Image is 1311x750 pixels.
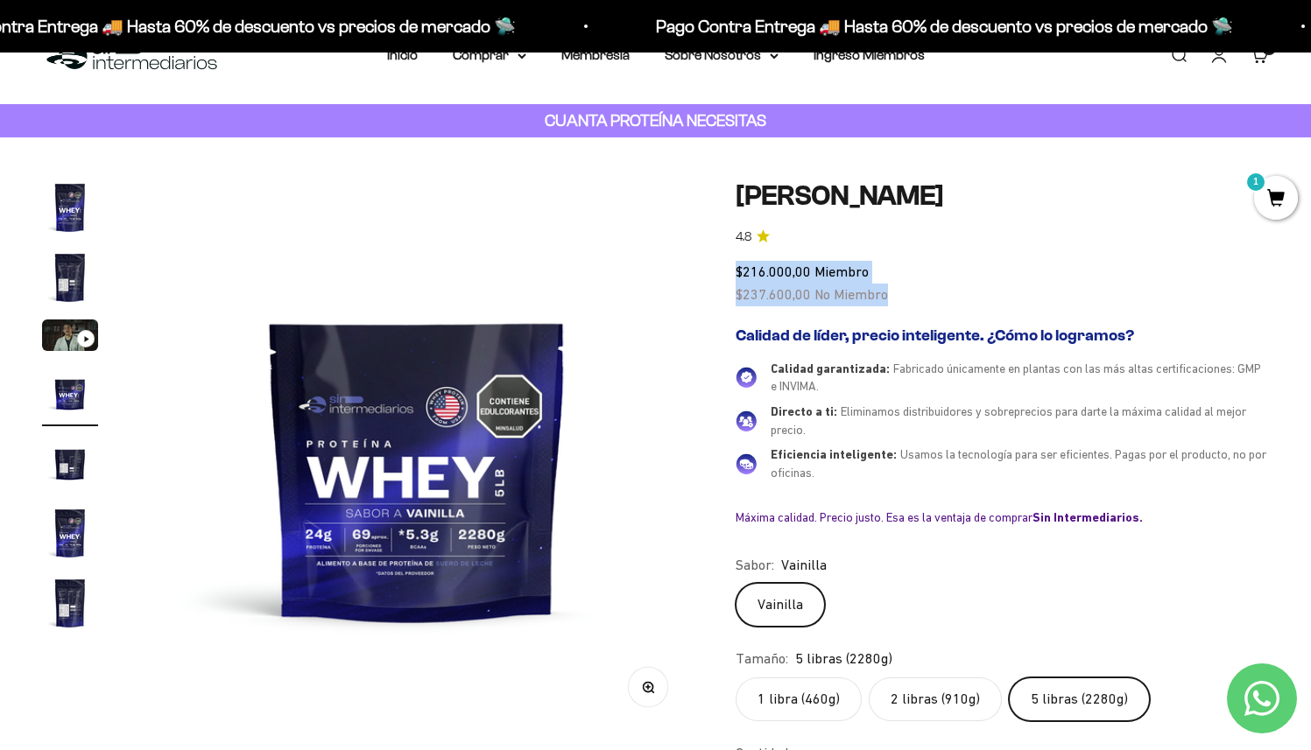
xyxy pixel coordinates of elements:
[42,179,98,235] img: Proteína Whey - Vainilla
[781,554,827,577] span: Vainilla
[736,228,751,247] span: 4.8
[736,228,1269,247] a: 4.84.8 de 5.0 estrellas
[140,179,694,732] img: Proteína Whey - Vainilla
[771,447,897,461] span: Eficiencia inteligente:
[771,361,1261,394] span: Fabricado únicamente en plantas con las más altas certificaciones: GMP e INVIMA.
[42,179,98,241] button: Ir al artículo 1
[42,319,98,356] button: Ir al artículo 3
[1254,190,1298,209] a: 1
[736,648,788,670] legend: Tamaño:
[656,12,1233,40] p: Pago Contra Entrega 🚚 Hasta 60% de descuento vs precios de mercado 🛸
[814,47,925,62] a: Ingreso Miembros
[736,179,1269,213] h1: [PERSON_NAME]
[736,286,811,302] span: $237.600,00
[42,249,98,305] img: Proteína Whey - Vainilla
[795,648,892,670] span: 5 libras (2280g)
[42,365,98,421] img: Proteína Whey - Vainilla
[387,47,418,62] a: Inicio
[814,286,888,302] span: No Miembro
[771,447,1266,480] span: Usamos la tecnología para ser eficientes. Pagas por el producto, no por oficinas.
[771,404,1246,437] span: Eliminamos distribuidores y sobreprecios para darte la máxima calidad al mejor precio.
[42,575,98,636] button: Ir al artículo 7
[736,410,757,431] img: Directo a ti
[1245,172,1266,193] mark: 1
[1033,510,1143,524] b: Sin Intermediarios.
[42,505,98,561] img: Proteína Whey - Vainilla
[736,554,774,577] legend: Sabor:
[42,249,98,311] button: Ir al artículo 2
[736,509,1269,525] div: Máxima calidad. Precio justo. Esa es la ventaja de comprar
[736,453,757,474] img: Eficiencia inteligente
[771,404,837,418] span: Directo a ti:
[736,263,811,279] span: $216.000,00
[736,367,757,388] img: Calidad garantizada
[42,575,98,631] img: Proteína Whey - Vainilla
[771,361,890,375] span: Calidad garantizada:
[42,435,98,496] button: Ir al artículo 5
[561,47,630,62] a: Membresía
[814,263,869,279] span: Miembro
[453,44,526,67] summary: Comprar
[42,435,98,491] img: Proteína Whey - Vainilla
[42,505,98,566] button: Ir al artículo 6
[665,44,779,67] summary: Sobre Nosotros
[42,365,98,426] button: Ir al artículo 4
[736,326,1269,346] h2: Calidad de líder, precio inteligente. ¿Cómo lo logramos?
[545,111,766,130] strong: CUANTA PROTEÍNA NECESITAS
